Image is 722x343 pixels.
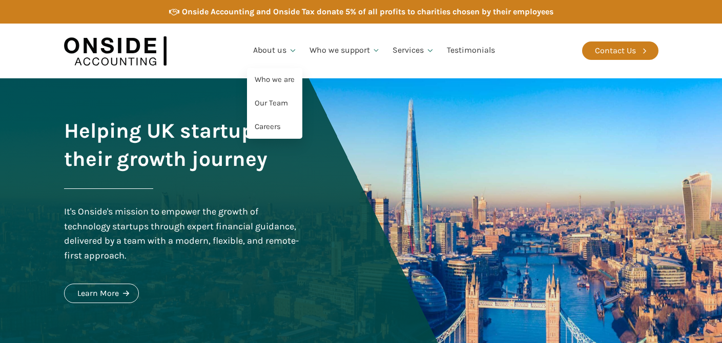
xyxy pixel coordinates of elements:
img: Onside Accounting [64,31,167,71]
a: Services [386,33,441,68]
a: Learn More [64,284,139,303]
div: Contact Us [595,44,636,57]
div: Learn More [77,287,119,300]
a: Testimonials [441,33,501,68]
a: Contact Us [582,41,658,60]
a: Our Team [247,92,302,115]
div: It's Onside's mission to empower the growth of technology startups through expert financial guida... [64,204,302,263]
a: Who we support [303,33,387,68]
a: Who we are [247,68,302,92]
a: About us [247,33,303,68]
h1: Helping UK startups on their growth journey [64,117,302,173]
div: Onside Accounting and Onside Tax donate 5% of all profits to charities chosen by their employees [182,5,553,18]
a: Careers [247,115,302,139]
